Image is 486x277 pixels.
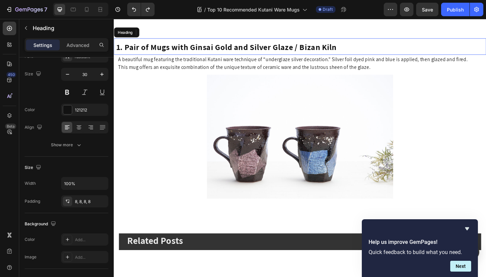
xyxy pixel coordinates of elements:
p: 7 [44,5,47,14]
div: Size [25,163,43,172]
strong: Related Posts [15,234,75,248]
button: 7 [3,3,50,16]
div: 8, 8, 8, 8 [75,199,107,205]
p: Advanced [66,42,89,49]
p: Quick feedback to build what you need. [369,249,471,255]
p: A beautiful mug featuring the traditional Kutani ware technique of “underglaze silver decoration.... [5,40,404,57]
span: / [204,6,206,13]
div: Size [25,70,43,79]
strong: 1. Pair of Mugs with Ginsai Gold and Silver Glaze / Bizan Kiln [3,25,242,36]
p: ⁠⁠⁠⁠⁠⁠⁠ [3,24,402,36]
input: Auto [61,177,108,190]
img: gempages_474370993796678811-d33344aa-8b1d-4315-a443-8ea8e400ad1a.jpg [101,61,304,196]
div: Background [25,220,57,229]
div: Color [25,107,35,113]
p: Settings [33,42,52,49]
div: 450 [6,72,16,77]
div: Help us improve GemPages! [369,225,471,272]
div: Beta [5,124,16,129]
div: 121212 [75,107,107,113]
p: Heading [33,24,106,32]
div: Color [25,236,35,243]
iframe: Design area [114,19,486,277]
div: Heading [3,12,22,18]
span: Draft [323,6,333,12]
div: Add... [75,254,107,260]
div: Show more [51,142,82,148]
div: Publish [447,6,464,13]
div: Undo/Redo [127,3,155,16]
button: Save [416,3,438,16]
button: Next question [450,261,471,272]
div: Width [25,180,36,186]
button: Publish [441,3,469,16]
div: Padding [25,198,40,204]
div: Align [25,123,44,132]
button: Hide survey [463,225,471,233]
span: Save [422,7,433,12]
div: Rich Text Editor. Editing area: main [4,39,405,58]
span: Top 10 Recommended Kutani Ware Mugs [207,6,300,13]
div: Add... [75,237,107,243]
h2: Help us improve GemPages! [369,238,471,246]
button: Show more [25,139,108,151]
div: Image [25,254,36,260]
